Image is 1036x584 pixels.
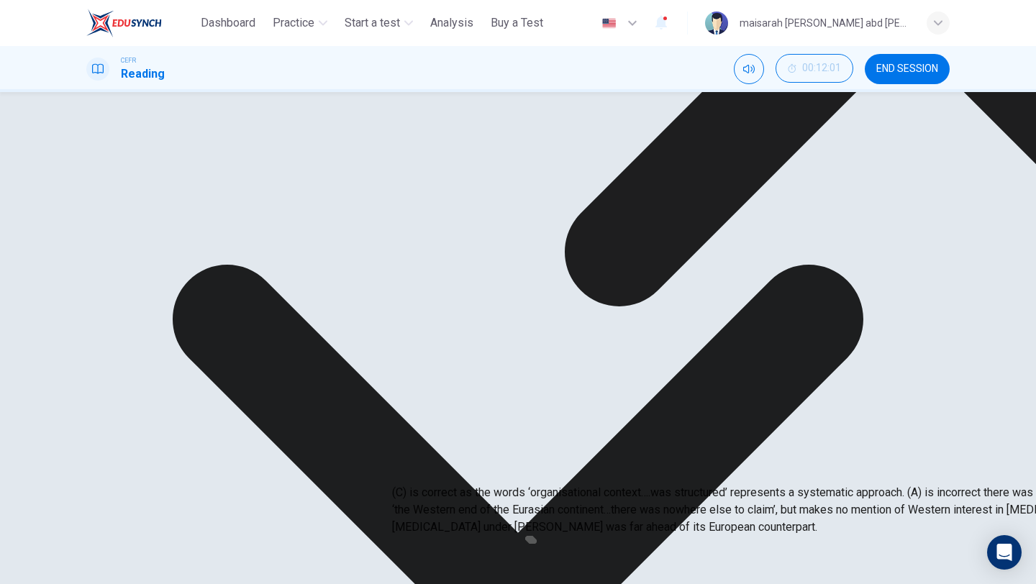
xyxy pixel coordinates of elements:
div: Mute [734,54,764,84]
span: Analysis [430,14,473,32]
span: END SESSION [876,63,938,75]
span: 00:12:01 [802,63,841,74]
span: Start a test [345,14,400,32]
img: en [600,18,618,29]
span: Dashboard [201,14,255,32]
span: CEFR [121,55,136,65]
div: Hide [776,54,853,84]
img: ELTC logo [86,9,162,37]
span: Buy a Test [491,14,543,32]
div: maisarah [PERSON_NAME] abd [PERSON_NAME] [740,14,909,32]
img: Profile picture [705,12,728,35]
span: Practice [273,14,314,32]
h1: Reading [121,65,165,83]
div: Open Intercom Messenger [987,535,1022,570]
